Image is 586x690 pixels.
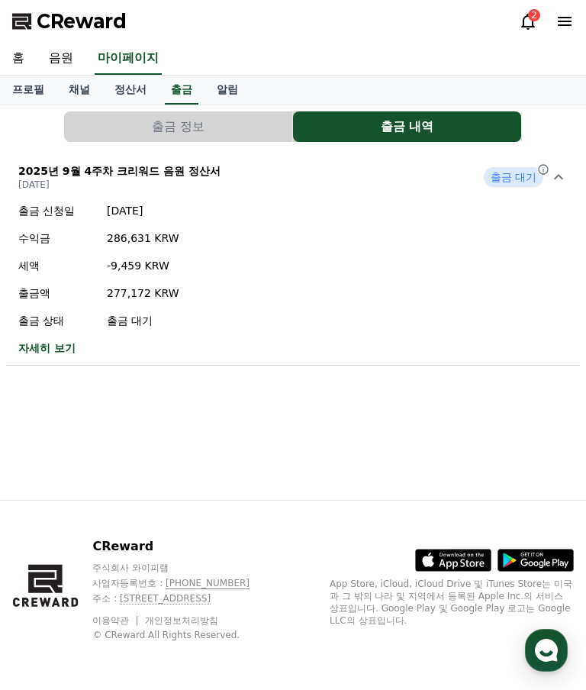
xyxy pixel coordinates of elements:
[92,537,279,556] p: CReward
[18,231,95,246] p: 수익금
[519,12,537,31] a: 2
[18,313,95,328] p: 출금 상태
[95,43,162,75] a: 마이페이지
[6,154,580,366] button: 2025년 9월 4주차 크리워드 음원 정산서 [DATE] 출금 대기 출금 신청일 [DATE] 수익금 286,631 KRW 세액 -9,459 KRW 출금액 277,172 KRW...
[18,340,179,356] a: 자세히 보기
[145,615,218,626] a: 개인정보처리방침
[92,577,279,589] p: 사업자등록번호 :
[92,562,279,574] p: 주식회사 와이피랩
[107,231,179,246] p: 286,631 KRW
[107,203,179,218] p: [DATE]
[18,163,221,179] p: 2025년 9월 4주차 크리워드 음원 정산서
[293,111,522,142] a: 출금 내역
[18,179,221,191] p: [DATE]
[64,111,292,142] button: 출금 정보
[293,111,521,142] button: 출금 내역
[165,76,198,105] a: 출금
[18,203,95,218] p: 출금 신청일
[528,9,540,21] div: 2
[18,285,95,301] p: 출금액
[12,9,127,34] a: CReward
[107,258,179,273] p: -9,459 KRW
[64,111,293,142] a: 출금 정보
[107,285,179,301] p: 277,172 KRW
[484,167,543,187] span: 출금 대기
[92,592,279,605] p: 주소 :
[92,615,140,626] a: 이용약관
[56,76,102,105] a: 채널
[107,313,179,328] p: 출금 대기
[92,629,279,641] p: © CReward All Rights Reserved.
[330,578,574,627] p: App Store, iCloud, iCloud Drive 및 iTunes Store는 미국과 그 밖의 나라 및 지역에서 등록된 Apple Inc.의 서비스 상표입니다. Goo...
[204,76,250,105] a: 알림
[37,9,127,34] span: CReward
[18,258,95,273] p: 세액
[37,43,85,75] a: 음원
[102,76,159,105] a: 정산서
